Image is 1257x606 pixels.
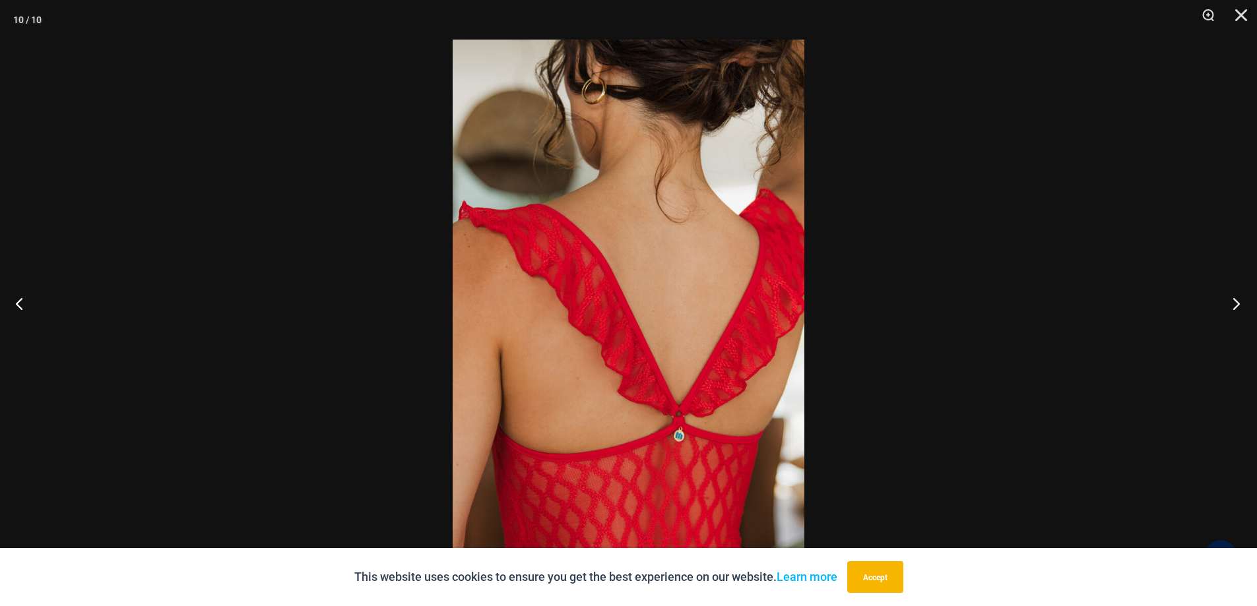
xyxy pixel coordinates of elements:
img: Sometimes Red 587 Dress 07 [453,40,804,566]
button: Accept [847,561,903,593]
div: 10 / 10 [13,10,42,30]
button: Next [1208,270,1257,336]
a: Learn more [777,570,837,584]
p: This website uses cookies to ensure you get the best experience on our website. [354,567,837,587]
